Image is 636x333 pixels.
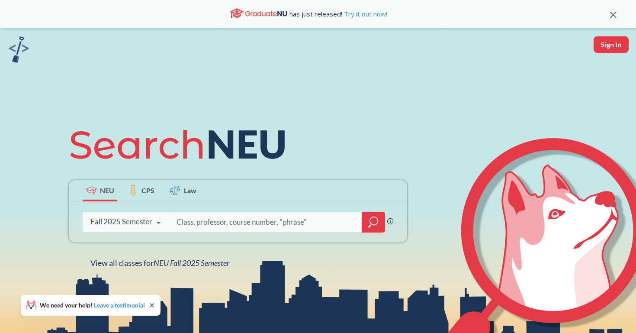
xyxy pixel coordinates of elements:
[90,217,152,226] div: Fall 2025 Semester
[289,9,387,19] span: has just released!
[184,185,196,195] span: Law
[141,185,154,195] span: CPS
[100,185,114,195] span: NEU
[40,302,145,308] span: We need your help!
[368,216,379,228] svg: magnifying glass
[9,36,29,65] a: sandbox logo
[154,258,229,268] span: NEU Fall 2025 Semester
[9,36,29,63] img: sandbox logo
[176,213,356,231] input: Class, professor, course number, "phrase"
[94,301,145,309] a: Leave a testimonial
[342,10,387,18] a: Try it out now!
[362,212,385,233] div: magnifying glass
[90,258,229,268] span: View all classes for
[594,36,629,53] button: Sign In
